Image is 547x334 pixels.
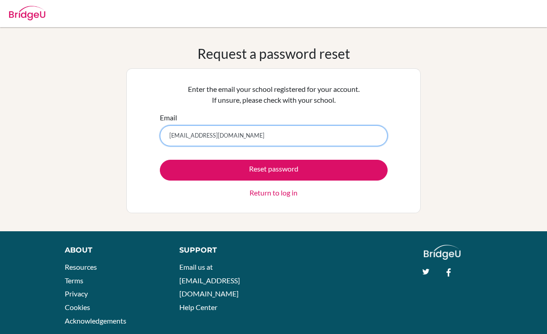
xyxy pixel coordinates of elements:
a: Cookies [65,303,90,311]
div: About [65,245,159,256]
a: Return to log in [250,187,297,198]
a: Terms [65,276,83,285]
p: Enter the email your school registered for your account. If unsure, please check with your school. [160,84,388,105]
a: Help Center [179,303,217,311]
label: Email [160,112,177,123]
a: Email us at [EMAIL_ADDRESS][DOMAIN_NAME] [179,262,240,298]
h1: Request a password reset [197,45,350,62]
a: Resources [65,262,97,271]
button: Reset password [160,160,388,181]
a: Acknowledgements [65,316,126,325]
div: Support [179,245,265,256]
img: Bridge-U [9,6,45,20]
a: Privacy [65,289,88,298]
img: logo_white@2x-f4f0deed5e89b7ecb1c2cc34c3e3d731f90f0f143d5ea2071677605dd97b5244.png [424,245,461,260]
